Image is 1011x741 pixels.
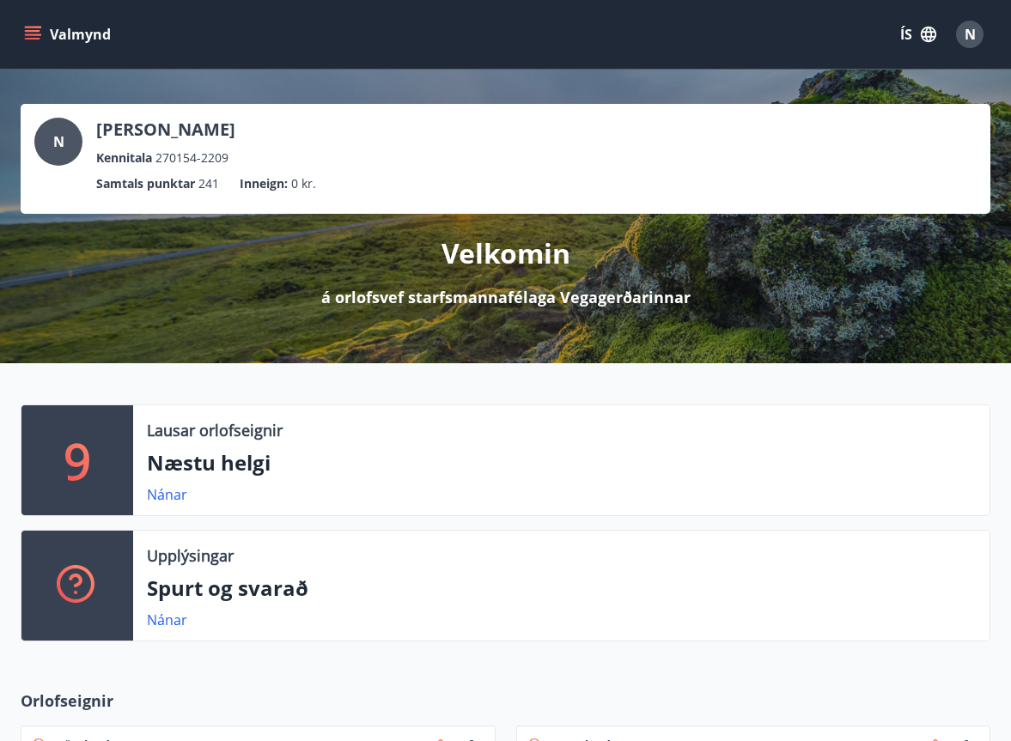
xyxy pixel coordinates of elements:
a: Nánar [147,485,187,504]
p: Inneign : [240,174,288,193]
p: Velkomin [442,234,570,272]
p: Næstu helgi [147,448,976,477]
p: Upplýsingar [147,544,234,567]
p: Lausar orlofseignir [147,419,283,441]
span: N [53,132,64,151]
p: [PERSON_NAME] [96,118,235,142]
button: ÍS [891,19,946,50]
span: 241 [198,174,219,193]
p: Spurt og svarað [147,574,976,603]
span: 0 kr. [291,174,316,193]
a: Nánar [147,610,187,629]
p: Samtals punktar [96,174,195,193]
p: Kennitala [96,149,152,167]
button: N [949,14,990,55]
span: Orlofseignir [21,689,113,712]
button: menu [21,19,118,50]
span: N [965,25,976,44]
p: 9 [64,428,91,493]
span: 270154-2209 [155,149,228,167]
p: á orlofsvef starfsmannafélaga Vegagerðarinnar [321,286,691,308]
